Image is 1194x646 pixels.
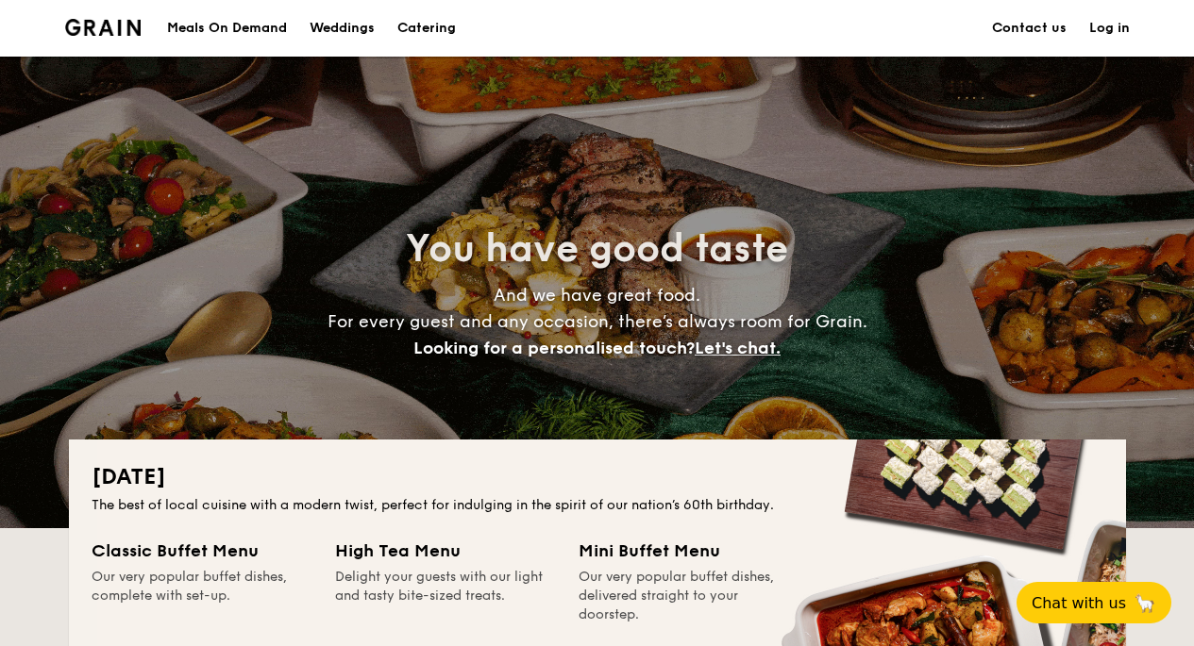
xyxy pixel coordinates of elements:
span: Let's chat. [695,338,781,358]
div: Classic Buffet Menu [92,538,312,564]
span: 🦙 [1134,592,1156,614]
div: High Tea Menu [335,538,556,564]
span: And we have great food. For every guest and any occasion, there’s always room for Grain. [328,285,867,358]
span: You have good taste [406,226,788,272]
span: Chat with us [1032,594,1126,612]
div: Our very popular buffet dishes, complete with set-up. [92,568,312,624]
button: Chat with us🦙 [1017,582,1171,623]
a: Logotype [65,19,142,36]
h2: [DATE] [92,462,1103,492]
div: The best of local cuisine with a modern twist, perfect for indulging in the spirit of our nation’... [92,496,1103,515]
div: Delight your guests with our light and tasty bite-sized treats. [335,568,556,624]
div: Mini Buffet Menu [579,538,799,564]
span: Looking for a personalised touch? [413,338,695,358]
div: Our very popular buffet dishes, delivered straight to your doorstep. [579,568,799,624]
img: Grain [65,19,142,36]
